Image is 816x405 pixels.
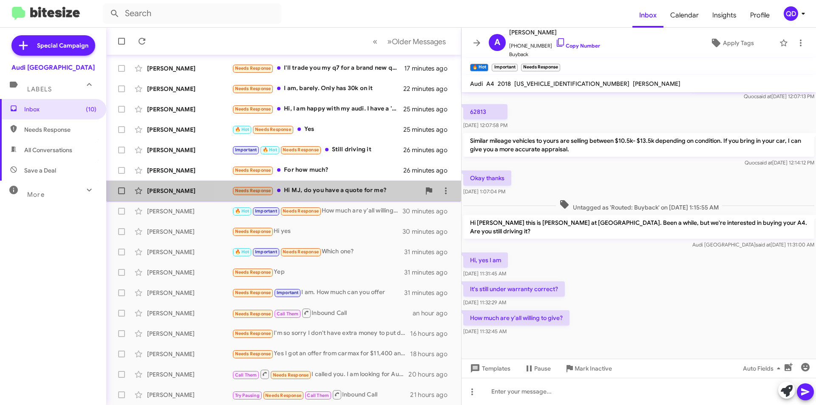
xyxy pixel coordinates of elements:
[633,80,680,88] span: [PERSON_NAME]
[463,104,507,119] p: 62813
[27,85,52,93] span: Labels
[235,127,249,132] span: 🔥 Hot
[147,391,232,399] div: [PERSON_NAME]
[232,247,404,257] div: Which one?
[235,331,271,336] span: Needs Response
[404,268,454,277] div: 31 minutes ago
[521,64,560,71] small: Needs Response
[463,328,507,334] span: [DATE] 11:32:45 AM
[24,146,72,154] span: All Conversations
[410,391,454,399] div: 21 hours ago
[463,270,506,277] span: [DATE] 11:31:45 AM
[403,105,454,113] div: 25 minutes ago
[387,36,392,47] span: »
[263,147,277,153] span: 🔥 Hot
[463,281,565,297] p: It's still under warranty correct?
[103,3,281,24] input: Search
[147,309,232,317] div: [PERSON_NAME]
[277,311,299,317] span: Call Them
[558,361,619,376] button: Mark Inactive
[147,289,232,297] div: [PERSON_NAME]
[463,133,814,157] p: Similar mileage vehicles to yours are selling between $10.5k- $13.5k depending on condition. If y...
[382,33,451,50] button: Next
[147,329,232,338] div: [PERSON_NAME]
[705,3,743,28] a: Insights
[235,65,271,71] span: Needs Response
[37,41,88,50] span: Special Campaign
[232,227,403,236] div: Hi yes
[235,106,271,112] span: Needs Response
[663,3,705,28] a: Calendar
[232,267,404,277] div: Yep
[265,393,301,398] span: Needs Response
[744,93,814,99] span: Quoc [DATE] 12:07:13 PM
[575,361,612,376] span: Mark Inactive
[235,147,257,153] span: Important
[147,350,232,358] div: [PERSON_NAME]
[232,349,410,359] div: Yes I got an offer from carmax for $11,400 and if you match that it's yours.
[632,3,663,28] a: Inbox
[555,42,600,49] a: Copy Number
[756,93,771,99] span: said at
[232,125,403,134] div: Yes
[232,104,403,114] div: Hi, I am happy with my audi. I have a '21 black prestige with 35k miles. I'd want something in th...
[147,125,232,134] div: [PERSON_NAME]
[24,166,56,175] span: Save a Deal
[534,361,551,376] span: Pause
[147,248,232,256] div: [PERSON_NAME]
[463,252,508,268] p: Hi, yes I am
[232,84,403,93] div: I am, barely. Only has 30k on it
[470,64,488,71] small: 🔥 Hot
[692,241,814,248] span: Audi [GEOGRAPHIC_DATA] [DATE] 11:31:00 AM
[147,227,232,236] div: [PERSON_NAME]
[408,370,454,379] div: 20 hours ago
[413,309,454,317] div: an hour ago
[509,37,600,50] span: [PHONE_NUMBER]
[404,248,454,256] div: 31 minutes ago
[232,329,410,338] div: I'm so sorry I don't have extra money to put down payment. My dad went to hospital few times so I...
[235,290,271,295] span: Needs Response
[404,64,454,73] div: 17 minutes ago
[24,105,96,113] span: Inbox
[498,80,511,88] span: 2018
[486,80,494,88] span: A4
[403,227,454,236] div: 30 minutes ago
[556,199,722,212] span: Untagged as 'Routed: Buyback' on [DATE] 1:15:55 AM
[743,3,776,28] a: Profile
[743,361,784,376] span: Auto Fields
[723,35,754,51] span: Apply Tags
[232,206,403,216] div: How much are y'all willing to give?
[235,351,271,357] span: Needs Response
[283,147,319,153] span: Needs Response
[509,50,600,59] span: Buyback
[11,63,95,72] div: Audi [GEOGRAPHIC_DATA]
[147,370,232,379] div: [PERSON_NAME]
[688,35,775,51] button: Apply Tags
[463,188,505,195] span: [DATE] 1:07:04 PM
[373,36,377,47] span: «
[255,127,291,132] span: Needs Response
[255,249,277,255] span: Important
[147,207,232,215] div: [PERSON_NAME]
[403,146,454,154] div: 26 minutes ago
[232,186,420,195] div: Hi MJ, do you have a quote for me?
[463,170,511,186] p: Okay thanks
[11,35,95,56] a: Special Campaign
[232,389,410,400] div: Inbound Call
[392,37,446,46] span: Older Messages
[235,269,271,275] span: Needs Response
[462,361,517,376] button: Templates
[784,6,798,21] div: QD
[776,6,807,21] button: QD
[235,372,257,378] span: Call Them
[283,249,319,255] span: Needs Response
[403,85,454,93] div: 22 minutes ago
[757,159,772,166] span: said at
[410,329,454,338] div: 16 hours ago
[277,290,299,295] span: Important
[147,64,232,73] div: [PERSON_NAME]
[517,361,558,376] button: Pause
[232,308,413,318] div: Inbound Call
